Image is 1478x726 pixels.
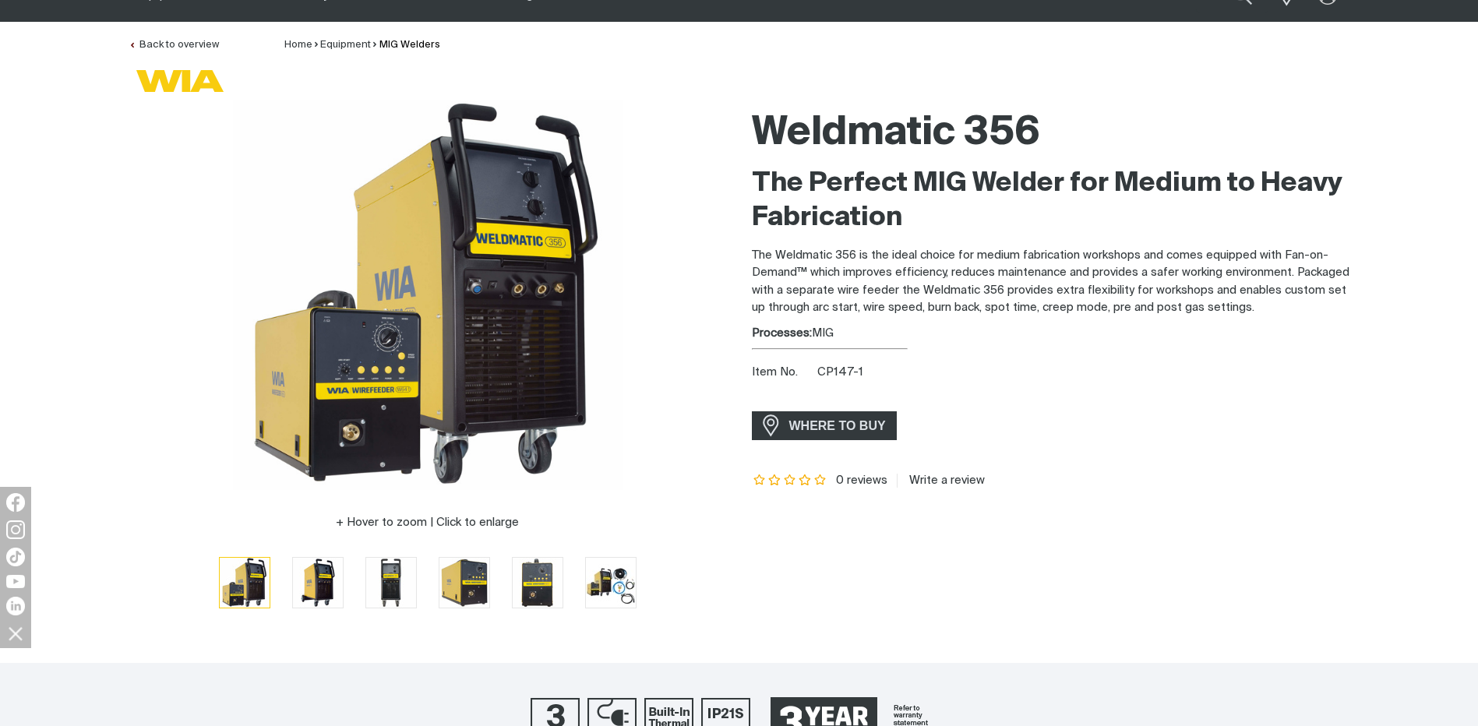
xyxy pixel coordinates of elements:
[292,557,344,608] button: Go to slide 2
[6,575,25,588] img: YouTube
[6,493,25,512] img: Facebook
[752,327,812,339] strong: Processes:
[752,325,1350,343] div: MIG
[752,108,1350,159] h1: Weldmatic 356
[512,557,563,608] button: Go to slide 5
[779,414,896,439] span: WHERE TO BUY
[752,364,815,382] span: Item No.
[585,557,637,608] button: Go to slide 6
[817,366,863,378] span: CP147-1
[586,558,636,608] img: Weldmatic 356
[284,37,440,53] nav: Breadcrumb
[284,40,312,50] a: Home
[379,40,440,50] a: MIG Welders
[836,474,887,486] span: 0 reviews
[752,167,1350,235] h2: The Perfect MIG Welder for Medium to Heavy Fabrication
[219,557,270,608] button: Go to slide 1
[293,558,343,608] img: Weldmatic 356
[752,475,828,486] span: Rating: {0}
[6,548,25,566] img: TikTok
[366,558,416,608] img: Weldmatic 356
[129,40,219,50] a: Back to overview
[2,620,29,647] img: hide socials
[439,558,489,608] img: Weldmatic 356
[897,474,985,488] a: Write a review
[752,247,1350,317] p: The Weldmatic 356 is the ideal choice for medium fabrication workshops and comes equipped with Fa...
[320,40,371,50] a: Equipment
[220,558,270,608] img: Weldmatic 356
[6,597,25,615] img: LinkedIn
[326,513,528,532] button: Hover to zoom | Click to enlarge
[233,100,623,490] img: Weldmatic 356
[6,520,25,539] img: Instagram
[365,557,417,608] button: Go to slide 3
[513,558,563,608] img: Weldmatic 356
[439,557,490,608] button: Go to slide 4
[752,411,898,440] a: WHERE TO BUY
